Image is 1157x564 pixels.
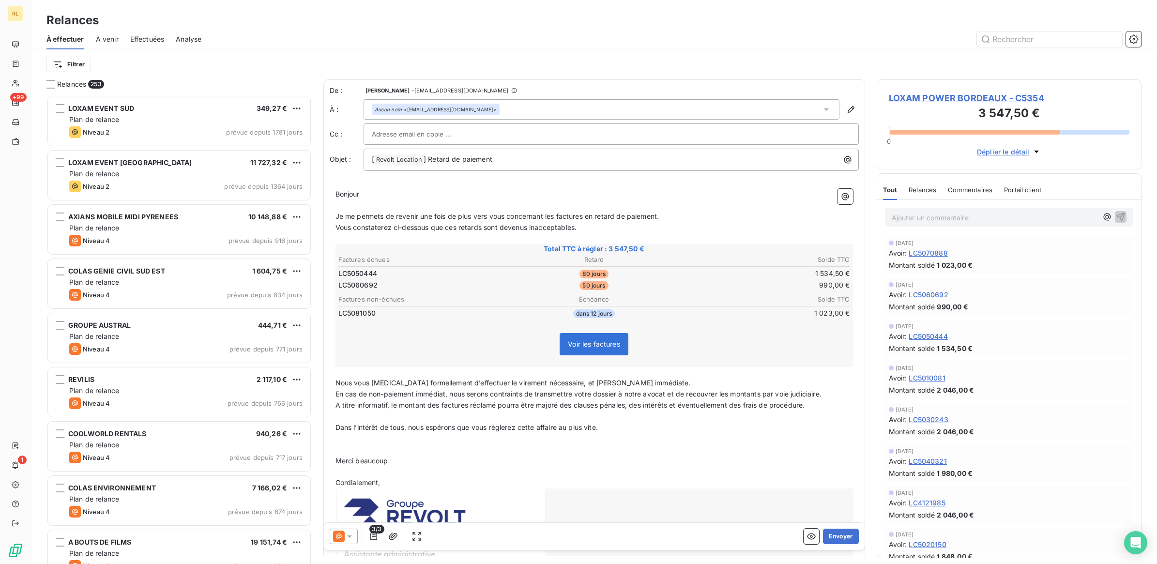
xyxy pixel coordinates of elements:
span: Effectuées [130,34,165,44]
em: Aucun nom [375,106,402,113]
span: +99 [10,93,27,102]
span: LC5060692 [909,290,948,300]
span: Plan de relance [69,441,119,449]
span: 1 023,00 € [937,260,973,270]
span: prévue depuis 766 jours [228,399,303,407]
span: [DATE] [896,323,914,329]
h3: Relances [46,12,99,29]
span: Analyse [176,34,201,44]
span: Plan de relance [69,224,119,232]
span: prévue depuis 916 jours [228,237,303,244]
input: Adresse email en copie ... [372,127,476,141]
th: Factures non-échues [338,294,508,305]
span: [DATE] [896,448,914,454]
span: Nous vous [MEDICAL_DATA] formellement d’effectuer le virement nécessaire, et [PERSON_NAME] immédi... [335,379,691,387]
span: Plan de relance [69,549,119,557]
span: 10 148,88 € [248,213,287,221]
span: Vous constaterez ci-dessous que ces retards sont devenus inacceptables. [335,223,577,231]
img: Logo LeanPay [8,543,23,558]
span: [DATE] [896,490,914,496]
span: [DATE] [896,282,914,288]
input: Rechercher [977,31,1122,47]
span: LC5010081 [909,373,945,383]
span: LC5060692 [338,280,378,290]
span: Revolt Location [375,154,423,166]
button: Filtrer [46,57,91,72]
span: Niveau 4 [83,345,110,353]
span: LOXAM POWER BORDEAUX - C5354 [889,91,1130,105]
span: Je me permets de revenir une fois de plus vers vous concernant les factures en retard de paiement. [335,212,659,220]
th: Retard [509,255,679,265]
span: LC5070888 [909,248,947,258]
span: Bonjour [335,190,360,198]
div: grid [46,95,312,564]
span: Niveau 2 [83,183,109,190]
h3: 3 547,50 € [889,105,1130,124]
span: Montant soldé [889,510,935,520]
span: LC5050444 [909,331,947,341]
span: [DATE] [896,532,914,537]
span: [DATE] [896,365,914,371]
span: Avoir : [889,414,907,425]
span: 1 [18,456,27,464]
span: 1 604,75 € [252,267,288,275]
button: Déplier le détail [974,146,1044,157]
span: GROUPE AUSTRAL [68,321,131,329]
button: Envoyer [823,529,858,544]
span: Avoir : [889,331,907,341]
span: dans 12 jours [573,309,615,318]
span: Niveau 4 [83,454,110,461]
span: Avoir : [889,373,907,383]
div: RL [8,6,23,21]
span: 3/3 [369,525,384,534]
span: En cas de non-paiement immédiat, nous serons contraints de transmettre votre dossier à notre avoc... [335,390,822,398]
span: Niveau 4 [83,399,110,407]
span: LC4121985 [909,498,945,508]
span: COLAS GENIE CIVIL SUD EST [68,267,165,275]
span: Relances [57,79,86,89]
span: Avoir : [889,539,907,549]
span: 19 151,74 € [251,538,287,546]
span: Avoir : [889,456,907,466]
span: A titre informatif, le montant des factures réclamé pourra être majoré des clauses pénales, des i... [335,401,805,409]
span: 80 jours [579,270,609,278]
span: Avoir : [889,498,907,508]
span: Relances [909,186,936,194]
span: Merci beaucoup [335,457,388,465]
span: Niveau 4 [83,291,110,299]
span: 990,00 € [937,302,968,312]
span: prévue depuis 834 jours [227,291,303,299]
span: Déplier le détail [977,147,1030,157]
div: Open Intercom Messenger [1124,531,1147,554]
span: Montant soldé [889,427,935,437]
span: 2 046,00 € [937,510,974,520]
span: 940,26 € [256,429,287,438]
span: LC5030243 [909,414,948,425]
span: prévue depuis 674 jours [228,508,303,516]
span: À effectuer [46,34,84,44]
span: 349,27 € [257,104,287,112]
span: prévue depuis 717 jours [229,454,303,461]
span: Total TTC à régler : 3 547,50 € [337,244,852,254]
span: 1 534,50 € [937,343,973,353]
span: Montant soldé [889,343,935,353]
span: Plan de relance [69,386,119,395]
span: 2 046,00 € [937,427,974,437]
span: prévue depuis 1364 jours [224,183,303,190]
div: <[EMAIL_ADDRESS][DOMAIN_NAME]> [375,106,497,113]
span: Avoir : [889,248,907,258]
span: COLAS ENVIRONNEMENT [68,484,156,492]
span: 50 jours [579,281,608,290]
span: A BOUTS DE FILMS [68,538,131,546]
span: Commentaires [948,186,992,194]
span: Dans l’intérêt de tous, nous espérons que vous règlerez cette affaire au plus vite. [335,423,598,431]
span: Plan de relance [69,169,119,178]
span: 1 848,00 € [937,551,973,562]
span: Portail client [1004,186,1041,194]
span: LC5020150 [909,539,946,549]
span: De : [330,86,364,95]
span: Tout [883,186,898,194]
th: Solde TTC [680,255,851,265]
span: Plan de relance [69,332,119,340]
span: Avoir : [889,290,907,300]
